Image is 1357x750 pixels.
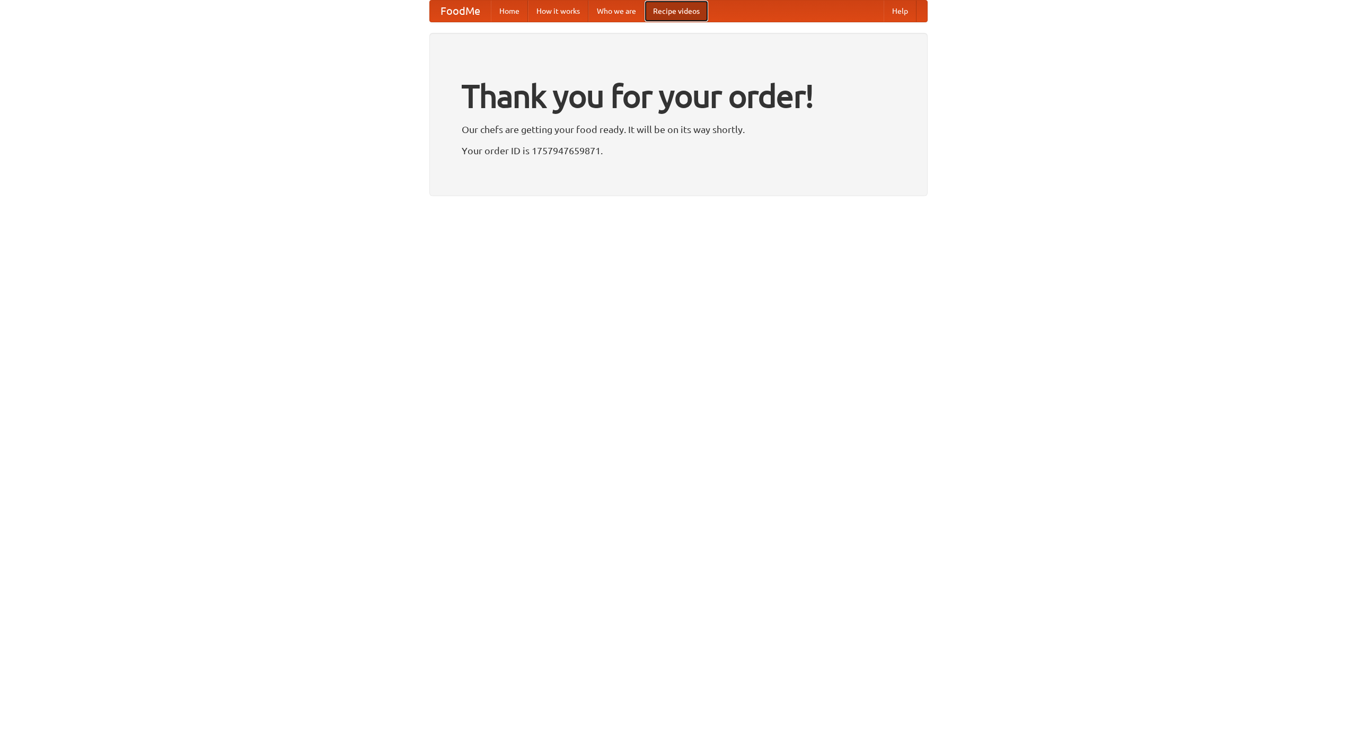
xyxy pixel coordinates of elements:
h1: Thank you for your order! [462,70,895,121]
a: Recipe videos [645,1,708,22]
a: Who we are [588,1,645,22]
a: FoodMe [430,1,491,22]
a: How it works [528,1,588,22]
p: Our chefs are getting your food ready. It will be on its way shortly. [462,121,895,137]
p: Your order ID is 1757947659871. [462,143,895,158]
a: Home [491,1,528,22]
a: Help [884,1,917,22]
